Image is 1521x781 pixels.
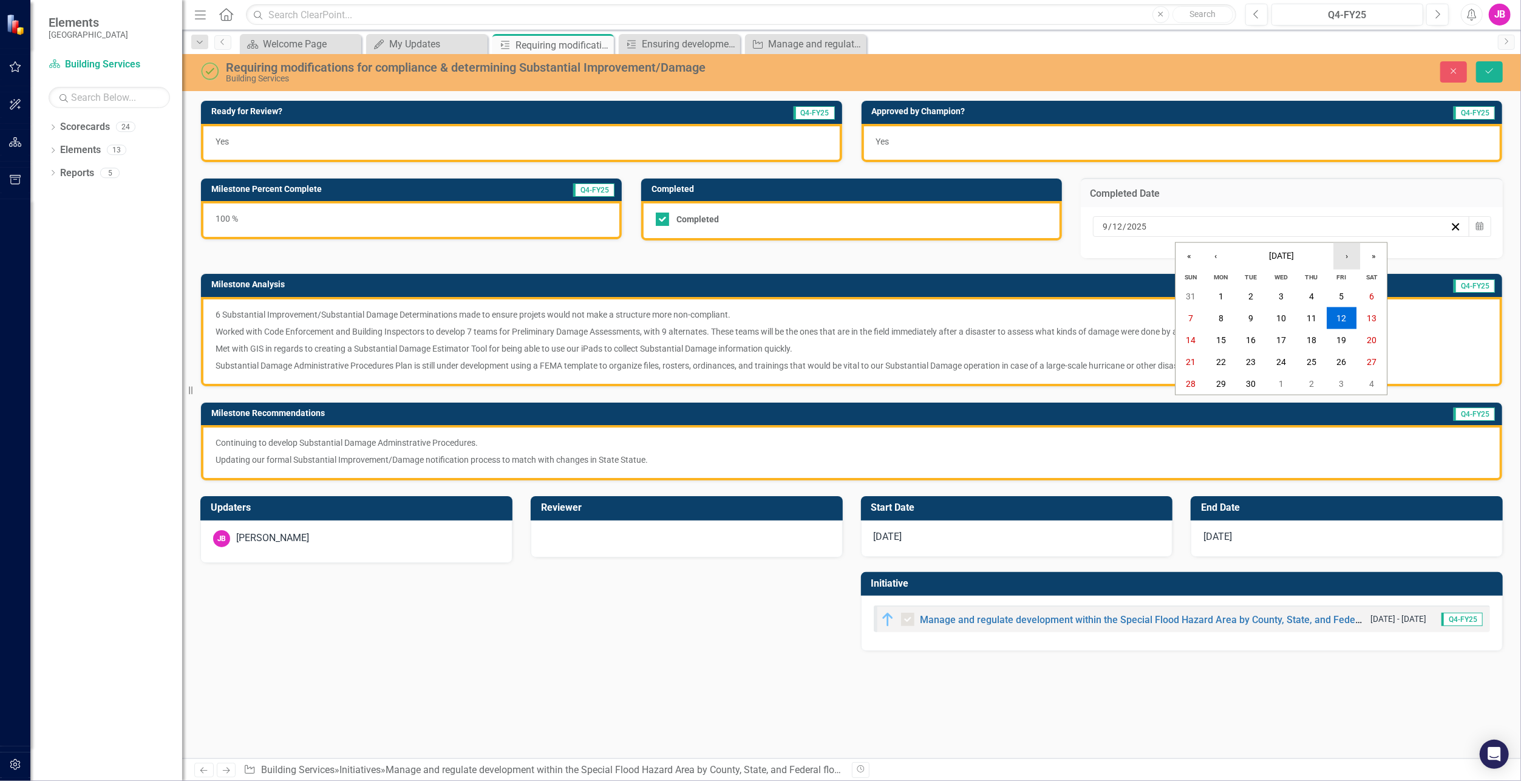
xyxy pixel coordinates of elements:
[1357,307,1387,329] button: September 13, 2025
[1276,313,1286,323] abbr: September 10, 2025
[211,107,602,116] h3: Ready for Review?
[1357,285,1387,307] button: September 6, 2025
[1337,335,1347,345] abbr: September 19, 2025
[1247,335,1256,345] abbr: September 16, 2025
[1271,4,1424,26] button: Q4-FY25
[1296,373,1327,395] button: October 2, 2025
[1337,357,1347,367] abbr: September 26, 2025
[1206,307,1236,329] button: September 8, 2025
[1201,502,1497,513] h3: End Date
[1357,329,1387,351] button: September 20, 2025
[1266,373,1296,395] button: October 1, 2025
[1176,351,1206,373] button: September 21, 2025
[1236,351,1267,373] button: September 23, 2025
[1454,408,1495,421] span: Q4-FY25
[49,30,128,39] small: [GEOGRAPHIC_DATA]
[49,87,170,108] input: Search Below...
[748,36,863,52] a: Manage and regulate development within the Special Flood Hazard Area by County, State, and Federa...
[1309,379,1314,389] abbr: October 2, 2025
[1339,292,1344,301] abbr: September 5, 2025
[1176,307,1206,329] button: September 7, 2025
[1266,285,1296,307] button: September 3, 2025
[794,106,835,120] span: Q4-FY25
[1219,313,1223,323] abbr: September 8, 2025
[872,107,1301,116] h3: Approved by Champion?
[1480,740,1509,769] div: Open Intercom Messenger
[1245,273,1257,281] abbr: Tuesday
[1307,357,1316,367] abbr: September 25, 2025
[386,764,917,776] a: Manage and regulate development within the Special Flood Hazard Area by County, State, and Federa...
[100,168,120,178] div: 5
[642,36,737,52] div: Ensuring developments located in the Special Flood Hazard Area meets the regulations of the Land ...
[1276,8,1420,22] div: Q4-FY25
[1249,292,1254,301] abbr: September 2, 2025
[1108,221,1112,232] span: /
[622,36,737,52] a: Ensuring developments located in the Special Flood Hazard Area meets the regulations of the Land ...
[1186,292,1196,301] abbr: August 31, 2025
[216,357,1488,372] p: Substantial Damage Administrative Procedures Plan is still under development using a FEMA templat...
[1185,273,1197,281] abbr: Sunday
[1219,292,1223,301] abbr: September 1, 2025
[1203,531,1232,542] span: [DATE]
[652,185,1056,194] h3: Completed
[246,4,1236,26] input: Search ClearPoint...
[1367,313,1376,323] abbr: September 13, 2025
[1206,329,1236,351] button: September 15, 2025
[1369,292,1374,301] abbr: September 6, 2025
[1176,373,1206,395] button: September 28, 2025
[1216,335,1226,345] abbr: September 15, 2025
[1249,313,1254,323] abbr: September 9, 2025
[213,530,230,547] div: JB
[1126,220,1147,233] input: yyyy
[1176,243,1202,270] button: «
[116,122,135,132] div: 24
[1186,335,1196,345] abbr: September 14, 2025
[1296,329,1327,351] button: September 18, 2025
[261,764,335,776] a: Building Services
[216,437,1488,451] p: Continuing to develop Substantial Damage Adminstrative Procedures.
[226,61,939,74] div: Requiring modifications for compliance & determining Substantial Improvement/Damage
[1202,243,1229,270] button: ‹
[1206,373,1236,395] button: September 29, 2025
[1102,220,1108,233] input: mm
[1327,373,1357,395] button: October 3, 2025
[1186,379,1196,389] abbr: September 28, 2025
[920,614,1465,626] a: Manage and regulate development within the Special Flood Hazard Area by County, State, and Federa...
[1214,273,1228,281] abbr: Monday
[1296,351,1327,373] button: September 25, 2025
[216,137,229,146] span: Yes
[1266,351,1296,373] button: September 24, 2025
[1489,4,1511,26] div: JB
[216,323,1488,340] p: Worked with Code Enforcement and Building Inspectors to develop 7 teams for Preliminary Damage As...
[880,612,895,627] img: In Progress
[1327,307,1357,329] button: September 12, 2025
[541,502,837,513] h3: Reviewer
[1123,221,1126,232] span: /
[1337,313,1347,323] abbr: September 12, 2025
[1247,357,1256,367] abbr: September 23, 2025
[211,280,1026,289] h3: Milestone Analysis
[1307,313,1316,323] abbr: September 11, 2025
[49,15,128,30] span: Elements
[216,309,1488,323] p: 6 Substantial Improvement/Substantial Damage Determinations made to ensure projets would not make...
[1206,285,1236,307] button: September 1, 2025
[60,166,94,180] a: Reports
[369,36,485,52] a: My Updates
[1274,273,1288,281] abbr: Wednesday
[1247,379,1256,389] abbr: September 30, 2025
[49,58,170,72] a: Building Services
[874,531,902,542] span: [DATE]
[1327,351,1357,373] button: September 26, 2025
[211,409,1146,418] h3: Milestone Recommendations
[1454,279,1495,293] span: Q4-FY25
[5,13,29,36] img: ClearPoint Strategy
[1206,351,1236,373] button: September 22, 2025
[1279,379,1284,389] abbr: October 1, 2025
[1236,373,1267,395] button: September 30, 2025
[516,38,611,53] div: Requiring modifications for compliance & determining Substantial Improvement/Damage
[107,145,126,155] div: 13
[1309,292,1314,301] abbr: September 4, 2025
[1236,329,1267,351] button: September 16, 2025
[226,74,939,83] div: Building Services
[1366,273,1378,281] abbr: Saturday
